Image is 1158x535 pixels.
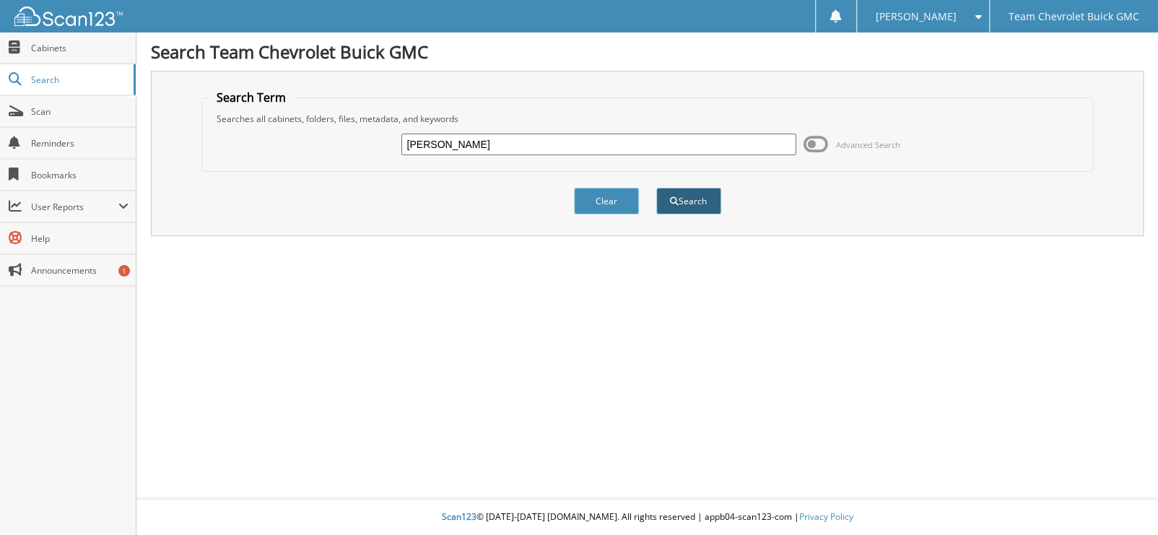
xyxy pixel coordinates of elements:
[31,169,129,181] span: Bookmarks
[876,12,957,21] span: [PERSON_NAME]
[31,137,129,149] span: Reminders
[118,265,130,277] div: 1
[31,42,129,54] span: Cabinets
[31,105,129,118] span: Scan
[209,113,1086,125] div: Searches all cabinets, folders, files, metadata, and keywords
[151,40,1144,64] h1: Search Team Chevrolet Buick GMC
[1009,12,1139,21] span: Team Chevrolet Buick GMC
[574,188,639,214] button: Clear
[136,500,1158,535] div: © [DATE]-[DATE] [DOMAIN_NAME]. All rights reserved | appb04-scan123-com |
[442,510,476,523] span: Scan123
[31,232,129,245] span: Help
[31,201,118,213] span: User Reports
[209,90,293,105] legend: Search Term
[799,510,853,523] a: Privacy Policy
[31,264,129,277] span: Announcements
[656,188,721,214] button: Search
[31,74,126,86] span: Search
[836,139,900,150] span: Advanced Search
[14,6,123,26] img: scan123-logo-white.svg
